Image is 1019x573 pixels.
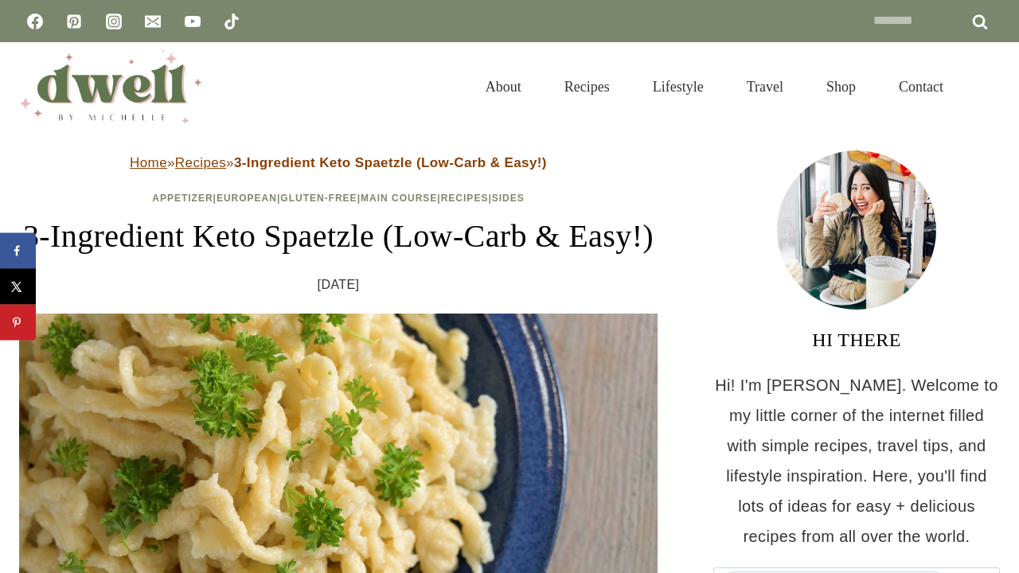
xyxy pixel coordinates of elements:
[234,155,547,170] strong: 3-Ingredient Keto Spaetzle (Low-Carb & Easy!)
[19,6,51,37] a: Facebook
[152,193,525,204] span: | | | | |
[19,50,202,123] img: DWELL by michelle
[492,193,525,204] a: Sides
[130,155,547,170] span: » »
[137,6,169,37] a: Email
[98,6,130,37] a: Instagram
[973,73,1000,100] button: View Search Form
[19,212,658,260] h1: 3-Ingredient Keto Spaetzle (Low-Carb & Easy!)
[152,193,213,204] a: Appetizer
[464,59,543,115] a: About
[877,59,965,115] a: Contact
[177,6,209,37] a: YouTube
[713,325,1000,354] h3: HI THERE
[318,273,360,297] time: [DATE]
[280,193,357,204] a: Gluten-Free
[361,193,437,204] a: Main Course
[805,59,877,115] a: Shop
[58,6,90,37] a: Pinterest
[175,155,226,170] a: Recipes
[130,155,167,170] a: Home
[216,6,248,37] a: TikTok
[713,370,1000,552] p: Hi! I'm [PERSON_NAME]. Welcome to my little corner of the internet filled with simple recipes, tr...
[631,59,725,115] a: Lifestyle
[441,193,489,204] a: Recipes
[464,59,965,115] nav: Primary Navigation
[543,59,631,115] a: Recipes
[725,59,805,115] a: Travel
[217,193,277,204] a: European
